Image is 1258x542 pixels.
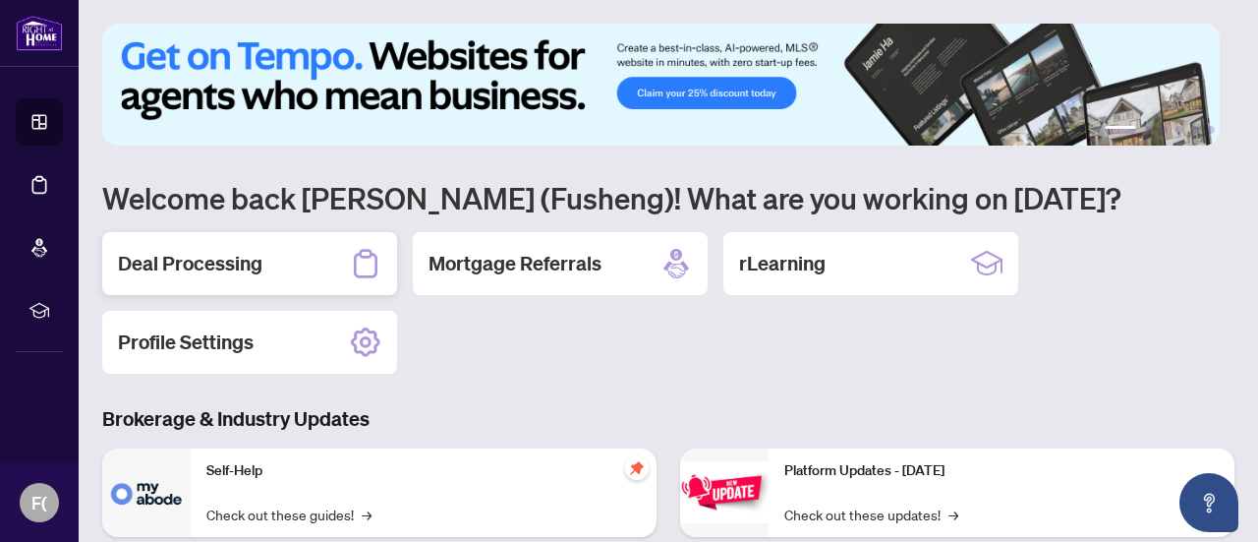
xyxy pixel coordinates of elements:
h2: Profile Settings [118,329,254,356]
span: F( [31,489,47,516]
button: 2 [1144,126,1152,134]
h3: Brokerage & Industry Updates [102,405,1234,433]
button: Open asap [1179,473,1238,532]
button: 3 [1160,126,1168,134]
h2: Deal Processing [118,250,262,277]
button: 1 [1105,126,1136,134]
a: Check out these updates!→ [784,504,958,525]
span: → [362,504,372,525]
button: 4 [1175,126,1183,134]
button: 6 [1207,126,1215,134]
h2: rLearning [739,250,826,277]
button: 5 [1191,126,1199,134]
img: Slide 0 [102,24,1220,146]
a: Check out these guides!→ [206,504,372,525]
h2: Mortgage Referrals [429,250,601,277]
span: pushpin [625,456,649,480]
img: logo [16,15,63,51]
span: → [948,504,958,525]
p: Platform Updates - [DATE] [784,460,1219,482]
h1: Welcome back [PERSON_NAME] (Fusheng)! What are you working on [DATE]? [102,179,1234,216]
img: Self-Help [102,449,191,537]
p: Self-Help [206,460,641,482]
img: Platform Updates - June 23, 2025 [680,461,769,523]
